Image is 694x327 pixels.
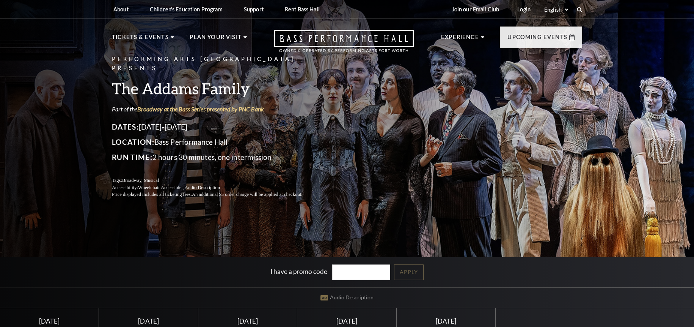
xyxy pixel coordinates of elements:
p: Tickets & Events [112,33,169,46]
div: [DATE] [306,317,387,325]
p: Upcoming Events [507,33,567,46]
span: Wheelchair Accessible , Audio Description [138,185,220,190]
div: [DATE] [108,317,189,325]
p: Children's Education Program [150,6,223,13]
p: Price displayed includes all ticketing fees. [112,191,320,198]
p: [DATE]-[DATE] [112,121,320,133]
h3: The Addams Family [112,79,320,98]
p: Part of the [112,105,320,113]
p: Accessibility: [112,184,320,191]
p: Bass Performance Hall [112,136,320,148]
label: I have a promo code [270,267,327,275]
p: Tags: [112,177,320,184]
p: Plan Your Visit [190,33,242,46]
span: Location: [112,138,154,146]
span: An additional $5 order charge will be applied at checkout. [192,192,302,197]
select: Select: [543,6,570,13]
span: Broadway, Musical [122,178,159,183]
p: Experience [441,33,479,46]
div: [DATE] [9,317,90,325]
div: [DATE] [207,317,288,325]
p: Support [244,6,264,13]
p: About [113,6,129,13]
p: Performing Arts [GEOGRAPHIC_DATA] Presents [112,55,320,74]
p: Rent Bass Hall [285,6,320,13]
p: 2 hours 30 minutes, one intermission [112,151,320,163]
span: Run Time: [112,153,152,161]
a: Broadway at the Bass Series presented by PNC Bank [137,105,264,113]
span: Dates: [112,122,139,131]
div: [DATE] [405,317,486,325]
